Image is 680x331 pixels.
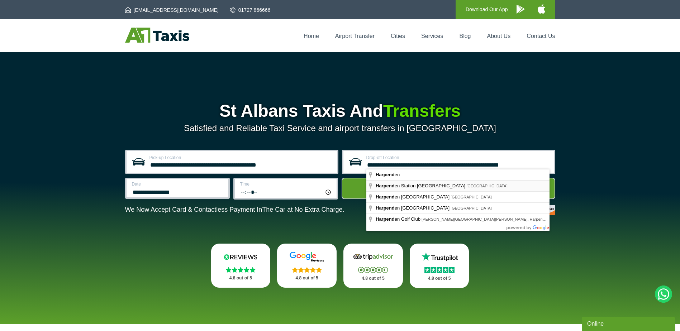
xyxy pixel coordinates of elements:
[466,5,508,14] p: Download Our App
[383,101,461,120] span: Transfers
[230,6,271,14] a: 01727 866666
[125,102,555,120] h1: St Albans Taxis And
[125,28,189,43] img: A1 Taxis St Albans LTD
[517,5,524,14] img: A1 Taxis Android App
[376,205,451,211] span: en [GEOGRAPHIC_DATA]
[451,195,492,199] span: [GEOGRAPHIC_DATA]
[343,244,403,288] a: Tripadvisor Stars 4.8 out of 5
[376,172,401,177] span: en
[125,6,219,14] a: [EMAIL_ADDRESS][DOMAIN_NAME]
[376,216,422,222] span: en Golf Club
[358,267,388,273] img: Stars
[418,251,461,262] img: Trustpilot
[335,33,375,39] a: Airport Transfer
[149,155,333,160] label: Pick-up Location
[538,4,545,14] img: A1 Taxis iPhone App
[219,274,263,283] p: 4.8 out of 5
[527,33,555,39] a: Contact Us
[424,267,455,273] img: Stars
[226,267,256,273] img: Stars
[352,251,395,262] img: Tripadvisor
[376,216,395,222] span: Harpend
[376,183,466,188] span: en Station [GEOGRAPHIC_DATA]
[418,274,461,283] p: 4.8 out of 5
[376,194,451,200] span: en [GEOGRAPHIC_DATA]
[304,33,319,39] a: Home
[125,123,555,133] p: Satisfied and Reliable Taxi Service and airport transfers in [GEOGRAPHIC_DATA]
[211,244,271,288] a: Reviews.io Stars 4.8 out of 5
[410,244,469,288] a: Trustpilot Stars 4.8 out of 5
[487,33,511,39] a: About Us
[292,267,322,273] img: Stars
[351,274,395,283] p: 4.8 out of 5
[421,33,443,39] a: Services
[125,206,344,214] p: We Now Accept Card & Contactless Payment In
[391,33,405,39] a: Cities
[285,274,329,283] p: 4.8 out of 5
[366,155,550,160] label: Drop-off Location
[342,178,555,199] button: Get Quote
[422,217,549,221] span: [PERSON_NAME][GEOGRAPHIC_DATA][PERSON_NAME], Harpenden
[376,172,395,177] span: Harpend
[451,206,492,210] span: [GEOGRAPHIC_DATA]
[466,184,508,188] span: [GEOGRAPHIC_DATA]
[240,182,332,186] label: Time
[376,205,395,211] span: Harpend
[219,251,262,262] img: Reviews.io
[459,33,471,39] a: Blog
[376,194,395,200] span: Harpend
[582,315,676,331] iframe: chat widget
[277,244,337,288] a: Google Stars 4.8 out of 5
[132,182,224,186] label: Date
[262,206,344,213] span: The Car at No Extra Charge.
[376,183,395,188] span: Harpend
[285,251,328,262] img: Google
